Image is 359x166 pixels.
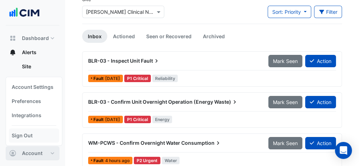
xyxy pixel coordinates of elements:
[9,128,59,143] a: Sign Out
[152,75,178,82] span: Reliability
[105,117,120,122] span: Tue 09-Sep-2025 00:00 IST
[88,140,180,146] span: WM-PCWS - Confirm Overnight Water
[272,9,301,15] span: Sort: Priority
[273,140,298,146] span: Mark Seen
[9,35,16,42] app-icon: Dashboard
[88,58,140,64] span: BLR-03 - Inspect Unit
[93,76,105,81] span: Fault
[268,137,302,149] button: Mark Seen
[273,99,298,105] span: Mark Seen
[9,94,59,108] a: Preferences
[22,49,36,56] span: Alerts
[273,58,298,64] span: Mark Seen
[134,157,160,164] div: P2 Urgent
[9,80,59,94] a: Account Settings
[6,31,59,45] button: Dashboard
[16,59,59,74] a: Site
[335,142,352,159] div: Open Intercom Messenger
[152,116,172,123] span: Energy
[82,30,107,43] a: Inbox
[105,158,130,163] span: Thu 11-Sep-2025 10:30 IST
[93,118,105,122] span: Fault
[22,150,42,157] span: Account
[141,57,160,64] span: Fault
[22,35,49,42] span: Dashboard
[105,76,120,81] span: Wed 10-Sep-2025 12:00 IST
[214,98,238,105] span: Waste)
[197,30,230,43] a: Archived
[314,6,342,18] button: Filter
[6,77,62,146] div: Account
[305,137,336,149] button: Action
[88,99,213,105] span: BLR-03 - Confirm Unit Overnight Operation (Energy
[6,45,59,59] button: Alerts
[93,159,105,163] span: Fault
[305,55,336,67] button: Action
[9,108,59,122] a: Integrations
[268,96,302,108] button: Mark Seen
[16,74,59,88] a: Rules
[162,157,180,164] span: Water
[124,116,151,123] div: P1 Critical
[268,6,311,18] button: Sort: Priority
[141,30,197,43] a: Seen or Recovered
[6,146,59,160] button: Account
[6,59,59,105] div: Alerts
[181,139,222,147] span: Consumption
[305,96,336,108] button: Action
[9,49,16,56] app-icon: Alerts
[8,6,40,20] img: Company Logo
[124,75,151,82] div: P1 Critical
[268,55,302,67] button: Mark Seen
[107,30,141,43] a: Actioned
